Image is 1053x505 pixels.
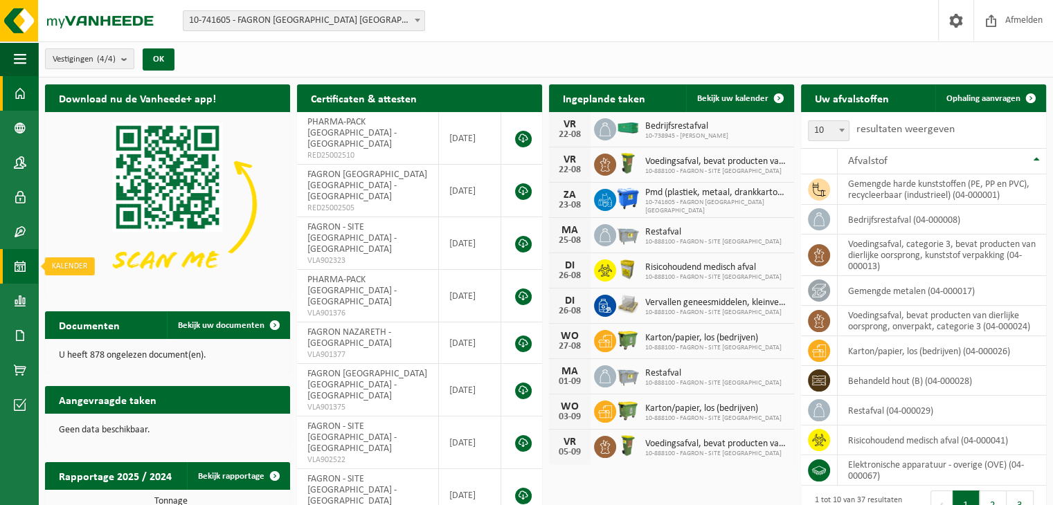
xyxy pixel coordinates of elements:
[45,48,134,69] button: Vestigingen(4/4)
[556,306,584,316] div: 26-08
[645,379,782,387] span: 10-888100 - FAGRON - SITE [GEOGRAPHIC_DATA]
[808,120,849,141] span: 10
[645,132,728,140] span: 10-738945 - [PERSON_NAME]
[307,369,427,401] span: FAGRON [GEOGRAPHIC_DATA] [GEOGRAPHIC_DATA] - [GEOGRAPHIC_DATA]
[848,156,888,167] span: Afvalstof
[307,308,428,319] span: VLA901376
[439,112,501,165] td: [DATE]
[838,235,1046,276] td: voedingsafval, categorie 3, bevat producten van dierlijke oorsprong, kunststof verpakking (04-000...
[556,437,584,448] div: VR
[697,94,768,103] span: Bekijk uw kalender
[838,425,1046,455] td: risicohoudend medisch afval (04-000041)
[645,403,782,414] span: Karton/papier, los (bedrijven)
[645,227,782,238] span: Restafval
[307,255,428,266] span: VLA902323
[307,275,397,307] span: PHARMA-PACK [GEOGRAPHIC_DATA] - [GEOGRAPHIC_DATA]
[838,366,1046,396] td: behandeld hout (B) (04-000028)
[946,94,1020,103] span: Ophaling aanvragen
[616,328,640,351] img: WB-1100-HPE-GN-50
[838,174,1046,205] td: gemengde harde kunststoffen (PE, PP en PVC), recycleerbaar (industrieel) (04-000001)
[556,412,584,422] div: 03-09
[307,169,427,202] span: FAGRON [GEOGRAPHIC_DATA] [GEOGRAPHIC_DATA] - [GEOGRAPHIC_DATA]
[183,11,424,30] span: 10-741605 - FAGRON BELGIUM NV - NAZARETH
[556,342,584,351] div: 27-08
[801,84,903,111] h2: Uw afvalstoffen
[439,322,501,364] td: [DATE]
[167,311,289,339] a: Bekijk uw documenten
[59,425,276,435] p: Geen data beschikbaar.
[97,55,116,64] count: (4/4)
[307,222,397,255] span: FAGRON - SITE [GEOGRAPHIC_DATA] - [GEOGRAPHIC_DATA]
[645,414,782,423] span: 10-888100 - FAGRON - SITE [GEOGRAPHIC_DATA]
[645,273,782,282] span: 10-888100 - FAGRON - SITE [GEOGRAPHIC_DATA]
[556,236,584,246] div: 25-08
[556,295,584,306] div: DI
[838,276,1046,306] td: gemengde metalen (04-000017)
[556,225,584,236] div: MA
[307,454,428,466] span: VLA902522
[645,439,787,450] span: Voedingsafval, bevat producten van dierlijke oorsprong, onverpakt, categorie 3
[439,364,501,416] td: [DATE]
[556,165,584,175] div: 22-08
[439,270,501,322] td: [DATE]
[307,349,428,360] span: VLA901377
[645,309,787,317] span: 10-888100 - FAGRON - SITE [GEOGRAPHIC_DATA]
[556,119,584,130] div: VR
[556,331,584,342] div: WO
[935,84,1045,112] a: Ophaling aanvragen
[616,257,640,281] img: LP-SB-00045-CRB-21
[616,151,640,175] img: WB-0060-HPE-GN-50
[645,368,782,379] span: Restafval
[439,217,501,270] td: [DATE]
[556,130,584,140] div: 22-08
[59,351,276,360] p: U heeft 878 ongelezen document(en).
[187,462,289,490] a: Bekijk rapportage
[556,154,584,165] div: VR
[45,84,230,111] h2: Download nu de Vanheede+ app!
[645,167,787,176] span: 10-888100 - FAGRON - SITE [GEOGRAPHIC_DATA]
[645,187,787,199] span: Pmd (plastiek, metaal, drankkartons) (bedrijven)
[307,150,428,161] span: RED25002510
[838,336,1046,366] td: karton/papier, los (bedrijven) (04-000026)
[856,124,955,135] label: resultaten weergeven
[53,49,116,70] span: Vestigingen
[645,344,782,352] span: 10-888100 - FAGRON - SITE [GEOGRAPHIC_DATA]
[686,84,793,112] a: Bekijk uw kalender
[556,201,584,210] div: 23-08
[616,434,640,457] img: WB-0060-HPE-GN-50
[616,122,640,134] img: HK-XC-40-GN-00
[838,306,1046,336] td: voedingsafval, bevat producten van dierlijke oorsprong, onverpakt, categorie 3 (04-000024)
[45,386,170,413] h2: Aangevraagde taken
[838,455,1046,486] td: elektronische apparatuur - overige (OVE) (04-000067)
[307,203,428,214] span: RED25002505
[645,262,782,273] span: Risicohoudend medisch afval
[616,222,640,246] img: WB-2500-GAL-GY-04
[616,293,640,316] img: LP-PA-00000-WDN-11
[556,271,584,281] div: 26-08
[45,462,186,489] h2: Rapportage 2025 / 2024
[556,260,584,271] div: DI
[645,199,787,215] span: 10-741605 - FAGRON [GEOGRAPHIC_DATA] [GEOGRAPHIC_DATA]
[297,84,431,111] h2: Certificaten & attesten
[439,416,501,469] td: [DATE]
[45,311,134,338] h2: Documenten
[556,377,584,387] div: 01-09
[838,396,1046,425] td: restafval (04-000029)
[439,165,501,217] td: [DATE]
[645,297,787,309] span: Vervallen geneesmiddelen, kleinverpakking, niet gevaarlijk (industrieel)
[645,156,787,167] span: Voedingsafval, bevat producten van dierlijke oorsprong, onverpakt, categorie 3
[556,190,584,201] div: ZA
[45,112,290,296] img: Download de VHEPlus App
[556,366,584,377] div: MA
[183,10,425,31] span: 10-741605 - FAGRON BELGIUM NV - NAZARETH
[178,321,264,330] span: Bekijk uw documenten
[838,205,1046,235] td: bedrijfsrestafval (04-000008)
[616,363,640,387] img: WB-2500-GAL-GY-04
[143,48,174,71] button: OK
[616,187,640,210] img: WB-1100-HPE-BE-01
[809,121,849,140] span: 10
[307,327,392,349] span: FAGRON NAZARETH - [GEOGRAPHIC_DATA]
[549,84,659,111] h2: Ingeplande taken
[645,450,787,458] span: 10-888100 - FAGRON - SITE [GEOGRAPHIC_DATA]
[307,117,397,149] span: PHARMA-PACK [GEOGRAPHIC_DATA] - [GEOGRAPHIC_DATA]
